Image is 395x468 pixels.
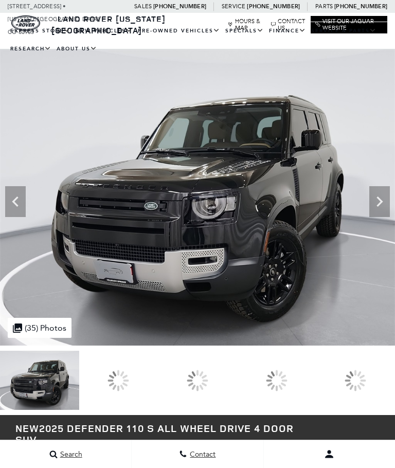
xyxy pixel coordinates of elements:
[8,3,101,35] a: [STREET_ADDRESS] • [US_STATE][GEOGRAPHIC_DATA], CO 80905
[135,22,223,40] a: Pre-Owned Vehicles
[15,423,308,445] h1: 2025 Defender 110 S All Wheel Drive 4 Door SUV
[264,441,395,467] button: user-profile-menu
[266,22,309,40] a: Finance
[54,40,100,58] a: About Us
[271,18,306,31] a: Contact Us
[8,318,71,338] div: (35) Photos
[315,18,383,31] a: Visit Our Jaguar Website
[187,450,216,459] span: Contact
[73,22,135,40] a: New Vehicles
[334,3,387,10] a: [PHONE_NUMBER]
[8,22,73,40] a: EXPRESS STORE
[223,22,266,40] a: Specials
[51,13,166,36] a: Land Rover [US_STATE][GEOGRAPHIC_DATA]
[8,22,387,58] nav: Main Navigation
[11,15,40,31] a: land-rover
[58,450,82,459] span: Search
[15,421,39,435] strong: New
[247,3,300,10] a: [PHONE_NUMBER]
[8,40,54,58] a: Research
[11,15,40,31] img: Land Rover
[309,22,379,40] a: Service & Parts
[228,18,265,31] a: Hours & Map
[153,3,206,10] a: [PHONE_NUMBER]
